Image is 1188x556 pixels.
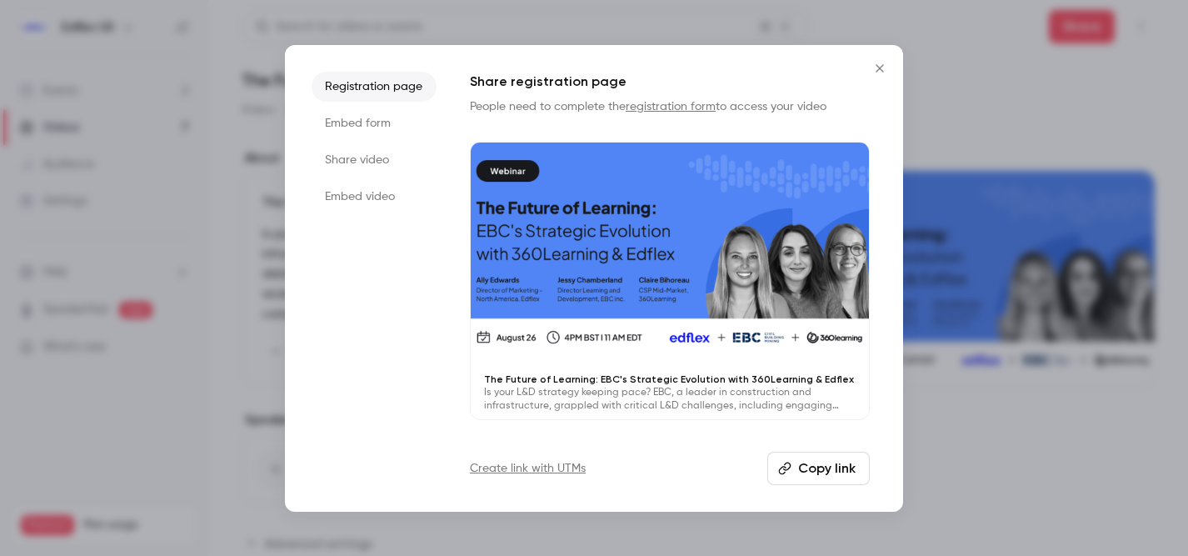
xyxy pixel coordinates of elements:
li: Embed form [312,108,437,138]
h1: Share registration page [470,72,870,92]
p: The Future of Learning: EBC's Strategic Evolution with 360Learning & Edflex [484,373,856,386]
button: Copy link [767,452,870,485]
a: The Future of Learning: EBC's Strategic Evolution with 360Learning & EdflexIs your L&D strategy k... [470,142,870,421]
li: Share video [312,145,437,175]
a: Create link with UTMs [470,460,586,477]
p: People need to complete the to access your video [470,98,870,115]
li: Registration page [312,72,437,102]
p: Is your L&D strategy keeping pace? EBC, a leader in construction and infrastructure, grappled wit... [484,386,856,413]
li: Embed video [312,182,437,212]
button: Close [863,52,896,85]
a: registration form [626,101,716,113]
